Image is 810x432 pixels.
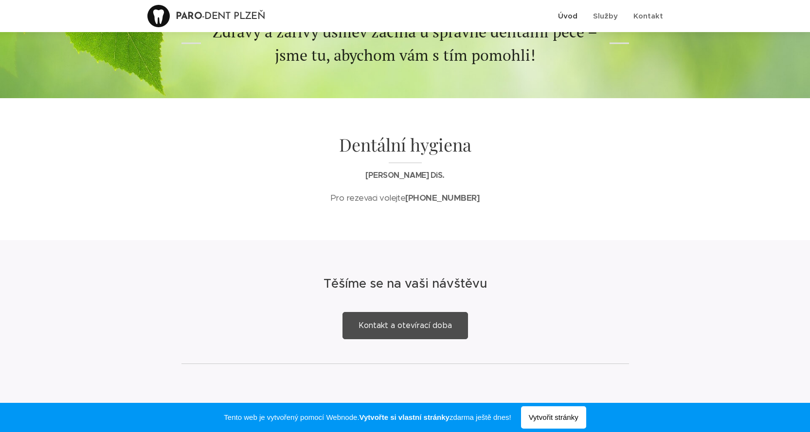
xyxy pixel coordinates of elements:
strong: Vytvořte si vlastní stránky [360,413,450,421]
strong: [PERSON_NAME] DiS. [365,170,444,180]
span: Úvod [558,11,577,20]
span: Tento web je vytvořený pomocí Webnode. zdarma ještě dnes! [224,412,511,423]
strong: [PHONE_NUMBER] [405,192,480,203]
h2: Těšíme se na vaši návštěvu [211,275,600,292]
span: Služby [593,11,618,20]
p: Pro rezevaci volejte [211,191,600,205]
span: Vytvořit stránky [521,406,586,429]
a: Kontakt a otevírací doba [342,312,468,339]
span: Kontakt a otevírací doba [359,321,452,330]
ul: Menu [556,4,663,28]
span: Kontakt [633,11,663,20]
h1: Dentální hygiena [211,133,600,164]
